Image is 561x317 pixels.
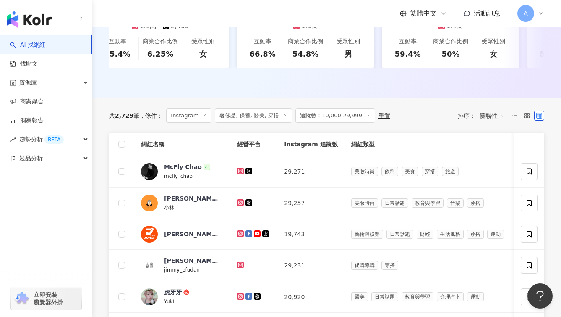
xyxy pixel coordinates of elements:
[164,256,219,265] div: [PERSON_NAME]選貨
[141,288,224,306] a: KOL Avatar虎牙牙Yuki
[277,156,344,188] td: 29,271
[164,288,182,296] div: 虎牙牙
[381,198,408,208] span: 日常話題
[480,109,505,122] span: 關聯性
[527,283,553,309] iframe: Help Scout Beacon - Open
[141,226,158,243] img: KOL Avatar
[10,41,45,49] a: searchAI 找網紅
[277,281,344,313] td: 20,920
[7,11,52,28] img: logo
[164,267,200,273] span: jimmy_efudan
[441,49,459,59] div: 50%
[490,49,497,59] div: 女
[402,167,418,176] span: 美食
[378,112,390,119] div: 重置
[147,49,173,59] div: 6.25%
[458,109,510,122] div: 排序：
[19,130,64,149] span: 趨勢分析
[381,261,398,270] span: 穿搭
[433,37,468,46] div: 商業合作比例
[371,292,398,301] span: 日常話題
[394,49,420,59] div: 59.4%
[437,230,464,239] span: 生活風格
[109,37,126,46] div: 互動率
[386,230,413,239] span: 日常話題
[410,9,437,18] span: 繁體中文
[34,291,63,306] span: 立即安裝 瀏覽器外掛
[467,292,484,301] span: 運動
[109,112,139,119] div: 共 筆
[487,230,504,239] span: 運動
[19,73,37,92] span: 資源庫
[295,108,375,123] span: 追蹤數：10,000-29,999
[482,37,505,46] div: 受眾性別
[422,167,438,176] span: 穿搭
[292,49,318,59] div: 54.8%
[164,299,174,304] span: Yuki
[467,230,484,239] span: 穿搭
[288,37,323,46] div: 商業合作比例
[19,149,43,168] span: 競品分析
[191,37,215,46] div: 受眾性別
[141,195,158,211] img: KOL Avatar
[337,37,360,46] div: 受眾性別
[230,133,277,156] th: 經營平台
[141,288,158,305] img: KOL Avatar
[115,112,133,119] span: 2,729
[141,163,158,180] img: KOL Avatar
[351,230,383,239] span: 藝術與娛樂
[104,49,130,59] div: 75.4%
[141,163,224,180] a: KOL AvatarMcFly Chaomcfly_chao
[166,108,211,123] span: Instagram
[277,219,344,250] td: 19,743
[44,135,64,144] div: BETA
[141,257,158,274] img: KOL Avatar
[164,230,219,238] div: [PERSON_NAME]｜羽球·羽球拍·運動
[344,133,549,156] th: 網紅類型
[351,167,378,176] span: 美妝時尚
[277,133,344,156] th: Instagram 追蹤數
[141,256,224,274] a: KOL Avatar[PERSON_NAME]選貨jimmy_efudan
[277,188,344,219] td: 29,257
[254,37,271,46] div: 互動率
[11,287,81,310] a: chrome extension立即安裝 瀏覽器外掛
[199,49,207,59] div: 女
[10,137,16,143] span: rise
[164,194,219,203] div: [PERSON_NAME]（[PERSON_NAME]）
[141,226,224,243] a: KOL Avatar[PERSON_NAME]｜羽球·羽球拍·運動
[141,194,224,212] a: KOL Avatar[PERSON_NAME]（[PERSON_NAME]）小林
[134,133,230,156] th: 網紅名稱
[447,198,464,208] span: 音樂
[10,116,44,125] a: 洞察報告
[402,292,433,301] span: 教育與學習
[381,167,398,176] span: 飲料
[164,173,193,179] span: mcfly_chao
[13,292,30,305] img: chrome extension
[351,261,378,270] span: 促購導購
[524,9,528,18] span: A
[344,49,352,59] div: 男
[10,60,38,68] a: 找貼文
[164,205,174,211] span: 小林
[143,37,178,46] div: 商業合作比例
[10,98,44,106] a: 商案媒合
[351,292,368,301] span: 醫美
[442,167,459,176] span: 旅遊
[474,9,501,17] span: 活動訊息
[467,198,484,208] span: 穿搭
[351,198,378,208] span: 美妝時尚
[417,230,433,239] span: 財經
[215,108,292,123] span: 奢侈品, 保養, 醫美, 穿搭
[412,198,444,208] span: 教育與學習
[437,292,464,301] span: 命理占卜
[277,250,344,281] td: 29,231
[249,49,275,59] div: 66.8%
[164,163,202,171] div: McFly Chao
[399,37,417,46] div: 互動率
[139,112,163,119] span: 條件 ：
